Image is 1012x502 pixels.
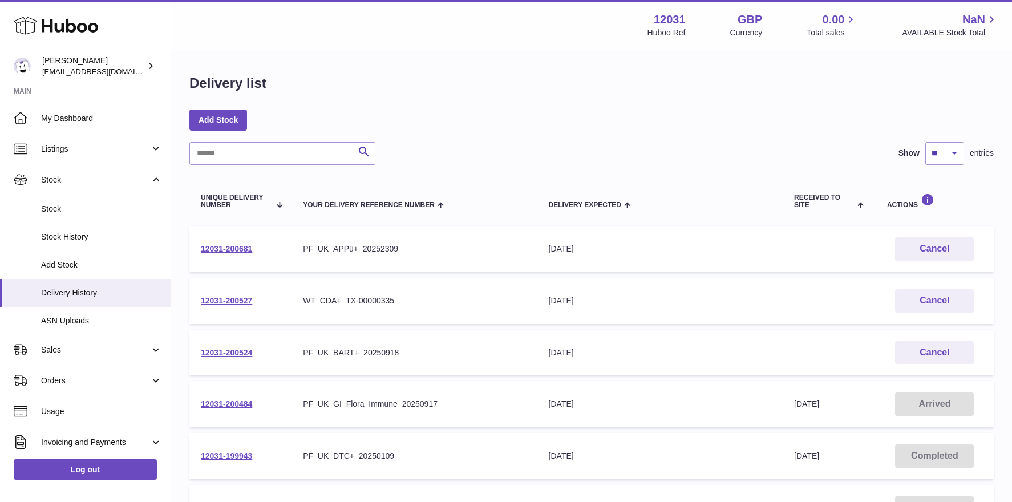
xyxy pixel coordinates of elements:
a: NaN AVAILABLE Stock Total [902,12,998,38]
span: Invoicing and Payments [41,437,150,448]
span: Delivery History [41,288,162,298]
div: Actions [887,193,982,209]
div: [DATE] [549,451,771,461]
img: admin@makewellforyou.com [14,58,31,75]
div: PF_UK_DTC+_20250109 [303,451,525,461]
div: Currency [730,27,763,38]
span: My Dashboard [41,113,162,124]
span: Unique Delivery Number [201,194,270,209]
div: WT_CDA+_TX-00000335 [303,295,525,306]
a: 12031-200527 [201,296,252,305]
span: Received to Site [794,194,855,209]
div: PF_UK_BART+_20250918 [303,347,525,358]
span: Total sales [807,27,857,38]
span: Stock History [41,232,162,242]
span: Add Stock [41,260,162,270]
div: PF_UK_APPü+_20252309 [303,244,525,254]
div: [DATE] [549,295,771,306]
span: 0.00 [823,12,845,27]
span: Orders [41,375,150,386]
span: [DATE] [794,451,819,460]
a: 12031-199943 [201,451,252,460]
a: 12031-200681 [201,244,252,253]
span: Stock [41,175,150,185]
strong: 12031 [654,12,686,27]
a: 12031-200484 [201,399,252,408]
span: NaN [962,12,985,27]
strong: GBP [738,12,762,27]
div: [DATE] [549,347,771,358]
span: Delivery Expected [549,201,621,209]
button: Cancel [895,341,974,365]
span: ASN Uploads [41,315,162,326]
a: 12031-200524 [201,348,252,357]
button: Cancel [895,289,974,313]
a: 0.00 Total sales [807,12,857,38]
div: [DATE] [549,399,771,410]
div: PF_UK_GI_Flora_Immune_20250917 [303,399,525,410]
label: Show [898,148,920,159]
div: [DATE] [549,244,771,254]
a: Add Stock [189,110,247,130]
span: entries [970,148,994,159]
span: [DATE] [794,399,819,408]
button: Cancel [895,237,974,261]
h1: Delivery list [189,74,266,92]
div: [PERSON_NAME] [42,55,145,77]
span: Usage [41,406,162,417]
span: [EMAIL_ADDRESS][DOMAIN_NAME] [42,67,168,76]
a: Log out [14,459,157,480]
span: AVAILABLE Stock Total [902,27,998,38]
span: Your Delivery Reference Number [303,201,435,209]
span: Listings [41,144,150,155]
div: Huboo Ref [647,27,686,38]
span: Sales [41,345,150,355]
span: Stock [41,204,162,214]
